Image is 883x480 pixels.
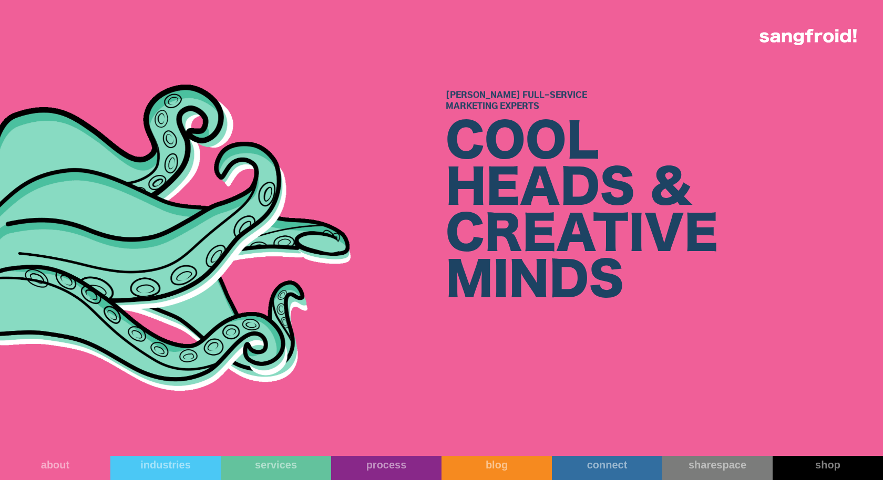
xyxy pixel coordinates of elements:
[662,456,773,480] a: sharespace
[662,458,773,471] div: sharespace
[759,29,857,45] img: logo
[773,458,883,471] div: shop
[221,456,331,480] a: services
[446,120,883,305] div: COOL HEADS & CREATIVE MINDS
[552,456,662,480] a: connect
[110,456,221,480] a: industries
[441,456,552,480] a: blog
[446,90,883,112] h1: [PERSON_NAME] Full-Service Marketing Experts
[331,456,441,480] a: process
[773,456,883,480] a: shop
[441,458,552,471] div: blog
[110,458,221,471] div: industries
[331,458,441,471] div: process
[552,458,662,471] div: connect
[221,458,331,471] div: services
